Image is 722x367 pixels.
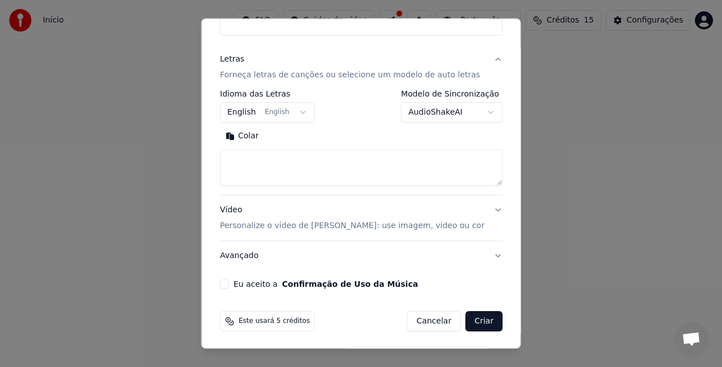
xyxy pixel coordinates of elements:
[220,54,244,65] div: Letras
[407,311,461,331] button: Cancelar
[234,280,418,288] label: Eu aceito a
[465,311,503,331] button: Criar
[220,195,503,241] button: VídeoPersonalize o vídeo de [PERSON_NAME]: use imagem, vídeo ou cor
[239,317,310,326] span: Este usará 5 créditos
[220,204,485,231] div: Vídeo
[220,69,480,81] p: Forneça letras de canções ou selecione um modelo de auto letras
[220,220,485,231] p: Personalize o vídeo de [PERSON_NAME]: use imagem, vídeo ou cor
[220,90,503,195] div: LetrasForneça letras de canções ou selecione um modelo de auto letras
[220,127,265,145] button: Colar
[400,90,502,98] label: Modelo de Sincronização
[282,280,418,288] button: Eu aceito a
[220,45,503,90] button: LetrasForneça letras de canções ou selecione um modelo de auto letras
[220,241,503,270] button: Avançado
[220,90,315,98] label: Idioma das Letras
